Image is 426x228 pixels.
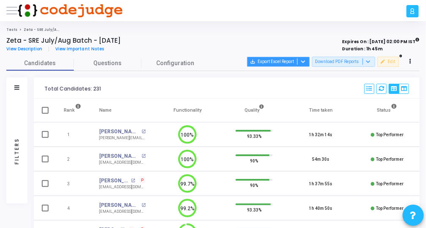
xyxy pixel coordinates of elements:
[13,109,21,193] div: Filters
[141,154,146,158] mat-icon: open_in_new
[55,46,104,52] span: View Important Notes
[99,201,139,209] a: [PERSON_NAME]
[6,27,17,32] a: Tests
[309,132,333,138] div: 1h 32m 14s
[99,152,139,160] a: [PERSON_NAME]
[6,47,49,52] a: View Description
[250,59,255,64] mat-icon: save_alt
[309,181,333,187] div: 1h 37m 55s
[99,209,146,215] div: [EMAIL_ADDRESS][DOMAIN_NAME]
[6,46,42,52] span: View Description
[99,184,146,190] div: [EMAIL_ADDRESS][DOMAIN_NAME]
[312,156,330,162] div: 54m 30s
[99,128,139,135] a: [PERSON_NAME] Khevji
[380,59,386,64] mat-icon: edit
[44,86,101,92] div: Total Candidates: 231
[55,122,91,147] td: 1
[99,106,111,115] div: Name
[55,196,91,220] td: 4
[247,206,261,213] span: 93.33%
[247,132,261,140] span: 93.33%
[312,57,375,67] button: Download PDF Reports
[309,106,333,115] div: Time taken
[6,37,121,44] h4: Zeta - SRE July/Aug Batch - [DATE]
[342,36,420,45] strong: Expires On : [DATE] 02:00 PM IST
[377,57,399,67] button: Edit
[250,157,258,164] span: 90%
[247,57,310,67] button: Export Excel Report
[389,84,409,94] div: View Options
[6,27,420,33] nav: breadcrumb
[55,171,91,196] td: 3
[141,129,146,134] mat-icon: open_in_new
[49,47,110,52] a: View Important Notes
[221,99,288,122] th: Quality
[74,59,141,68] span: Questions
[6,59,74,68] span: Candidates
[376,181,404,186] span: Top Performer
[376,157,404,162] span: Top Performer
[354,99,421,122] th: Status
[99,135,146,141] div: [PERSON_NAME][EMAIL_ADDRESS][DOMAIN_NAME]
[141,203,146,207] mat-icon: open_in_new
[250,181,258,189] span: 90%
[55,99,91,122] th: Rank
[309,205,333,212] div: 1h 40m 50s
[55,147,91,171] td: 2
[99,177,129,184] a: [PERSON_NAME]
[376,132,404,137] span: Top Performer
[17,2,123,19] img: logo
[141,177,144,183] span: P
[24,27,90,32] span: Zeta - SRE July/Aug Batch - [DATE]
[156,59,194,68] span: Configuration
[131,179,135,183] mat-icon: open_in_new
[154,99,221,122] th: Functionality
[99,160,146,166] div: [EMAIL_ADDRESS][DOMAIN_NAME]
[342,46,383,52] strong: Duration : 1h 45m
[376,206,404,211] span: Top Performer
